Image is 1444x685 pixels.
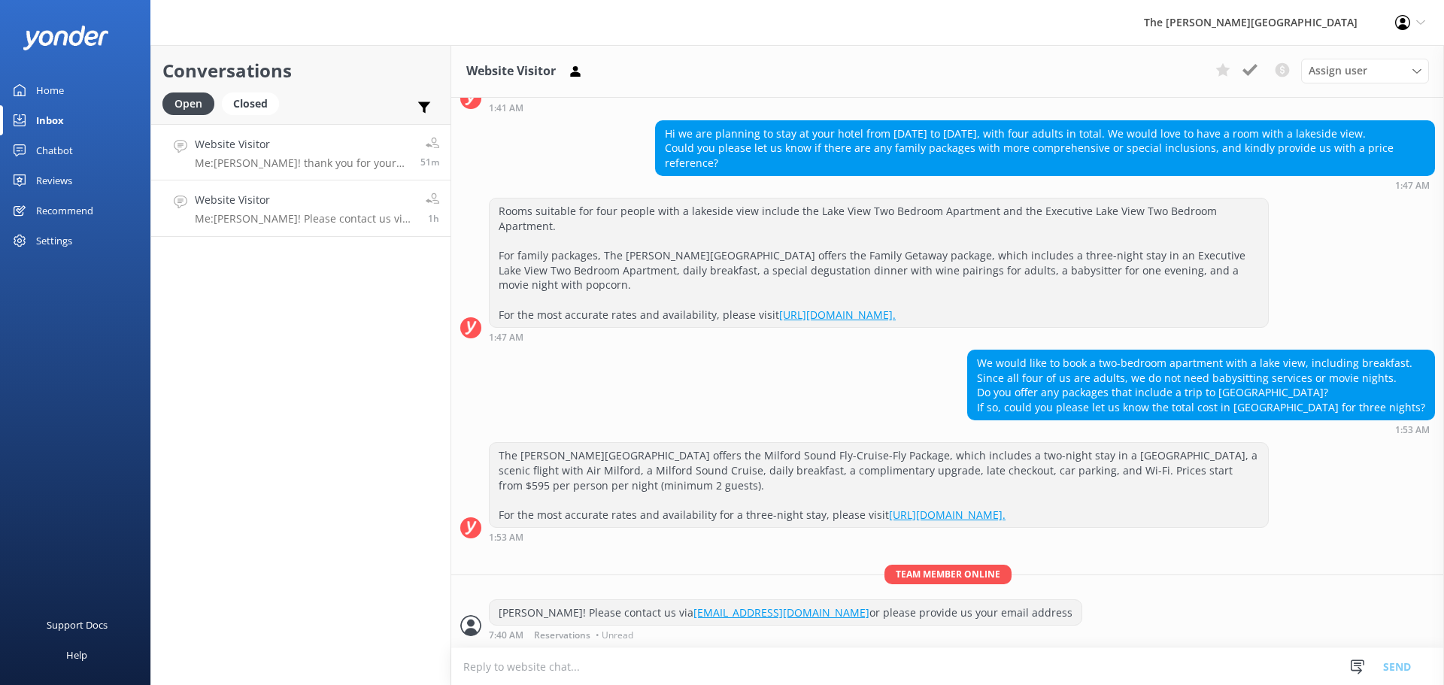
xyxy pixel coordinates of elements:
[489,631,523,640] strong: 7:40 AM
[534,631,590,640] span: Reservations
[36,165,72,195] div: Reviews
[1301,59,1429,83] div: Assign User
[1395,181,1430,190] strong: 1:47 AM
[151,124,450,180] a: Website VisitorMe:[PERSON_NAME]! thank you for your message, it is self parking. please contact [...
[23,26,109,50] img: yonder-white-logo.png
[151,180,450,237] a: Website VisitorMe:[PERSON_NAME]! Please contact us via [EMAIL_ADDRESS][DOMAIN_NAME] or please pro...
[490,600,1081,626] div: [PERSON_NAME]! Please contact us via or please provide us your email address
[968,350,1434,420] div: We would like to book a two-bedroom apartment with a lake view, including breakfast. Since all fo...
[36,75,64,105] div: Home
[195,212,414,226] p: Me: [PERSON_NAME]! Please contact us via [EMAIL_ADDRESS][DOMAIN_NAME] or please provide us your e...
[1395,426,1430,435] strong: 1:53 AM
[1309,62,1367,79] span: Assign user
[490,443,1268,527] div: The [PERSON_NAME][GEOGRAPHIC_DATA] offers the Milford Sound Fly-Cruise-Fly Package, which include...
[36,226,72,256] div: Settings
[967,424,1435,435] div: Oct 13 2025 01:53am (UTC +13:00) Pacific/Auckland
[162,92,214,115] div: Open
[195,136,409,153] h4: Website Visitor
[489,104,523,113] strong: 1:41 AM
[490,199,1268,327] div: Rooms suitable for four people with a lakeside view include the Lake View Two Bedroom Apartment a...
[489,533,523,542] strong: 1:53 AM
[489,333,523,342] strong: 1:47 AM
[36,105,64,135] div: Inbox
[489,332,1269,342] div: Oct 13 2025 01:47am (UTC +13:00) Pacific/Auckland
[36,135,73,165] div: Chatbot
[420,156,439,168] span: Oct 13 2025 08:02am (UTC +13:00) Pacific/Auckland
[656,121,1434,176] div: Hi we are planning to stay at your hotel from [DATE] to [DATE], with four adults in total. We wou...
[489,629,1082,640] div: Oct 13 2025 07:40am (UTC +13:00) Pacific/Auckland
[596,631,633,640] span: • Unread
[222,95,287,111] a: Closed
[195,192,414,208] h4: Website Visitor
[222,92,279,115] div: Closed
[162,95,222,111] a: Open
[195,156,409,170] p: Me: [PERSON_NAME]! thank you for your message, it is self parking. please contact [EMAIL_ADDRESS]...
[489,102,1269,113] div: Oct 13 2025 01:41am (UTC +13:00) Pacific/Auckland
[693,605,869,620] a: [EMAIL_ADDRESS][DOMAIN_NAME]
[655,180,1435,190] div: Oct 13 2025 01:47am (UTC +13:00) Pacific/Auckland
[466,62,556,81] h3: Website Visitor
[884,565,1012,583] span: Team member online
[47,610,108,640] div: Support Docs
[489,532,1269,542] div: Oct 13 2025 01:53am (UTC +13:00) Pacific/Auckland
[66,640,87,670] div: Help
[162,56,439,85] h2: Conversations
[36,195,93,226] div: Recommend
[428,212,439,225] span: Oct 13 2025 07:40am (UTC +13:00) Pacific/Auckland
[889,508,1006,522] a: [URL][DOMAIN_NAME].
[779,308,896,322] a: [URL][DOMAIN_NAME].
